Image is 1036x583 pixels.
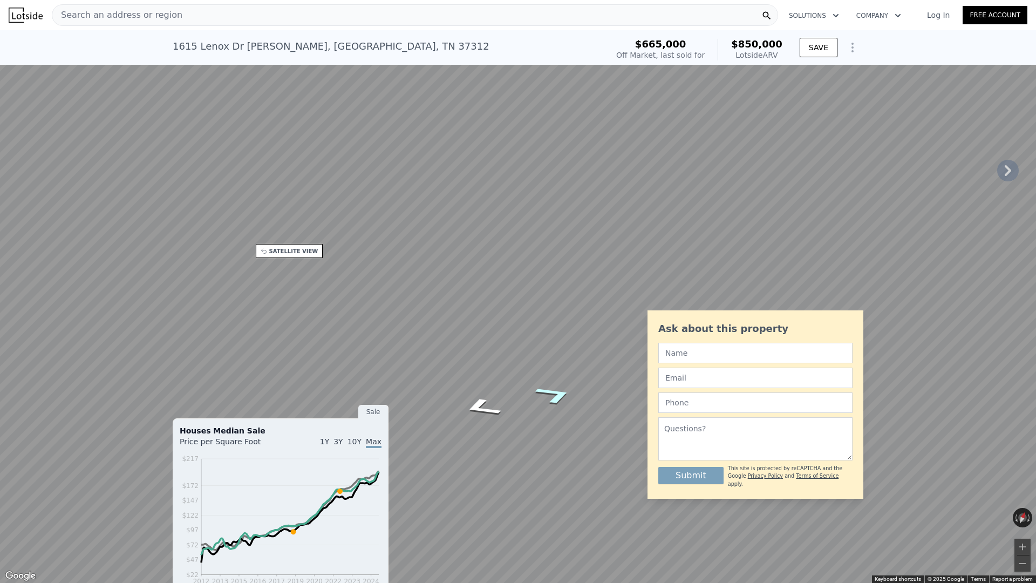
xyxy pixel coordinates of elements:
[658,368,853,388] input: Email
[635,38,686,50] span: $665,000
[333,437,343,446] span: 3Y
[780,6,848,25] button: Solutions
[658,467,724,484] button: Submit
[9,8,43,23] img: Lotside
[52,9,182,22] span: Search an address or region
[800,38,837,57] button: SAVE
[731,38,782,50] span: $850,000
[796,473,839,479] a: Terms of Service
[848,6,910,25] button: Company
[914,10,963,21] a: Log In
[182,455,199,463] tspan: $217
[658,392,853,413] input: Phone
[658,321,853,336] div: Ask about this property
[180,436,281,453] div: Price per Square Foot
[186,571,199,579] tspan: $22
[616,50,705,60] div: Off Market, last sold for
[182,497,199,504] tspan: $147
[658,343,853,363] input: Name
[963,6,1027,24] a: Free Account
[842,37,863,58] button: Show Options
[748,473,783,479] a: Privacy Policy
[173,39,489,54] div: 1615 Lenox Dr [PERSON_NAME] , [GEOGRAPHIC_DATA] , TN 37312
[366,437,381,448] span: Max
[269,247,318,255] div: SATELLITE VIEW
[182,482,199,490] tspan: $172
[182,512,199,519] tspan: $122
[186,541,199,549] tspan: $72
[180,425,381,436] div: Houses Median Sale
[728,465,853,488] div: This site is protected by reCAPTCHA and the Google and apply.
[347,437,362,446] span: 10Y
[320,437,329,446] span: 1Y
[186,556,199,564] tspan: $47
[358,405,388,419] div: Sale
[731,50,782,60] div: Lotside ARV
[186,526,199,534] tspan: $97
